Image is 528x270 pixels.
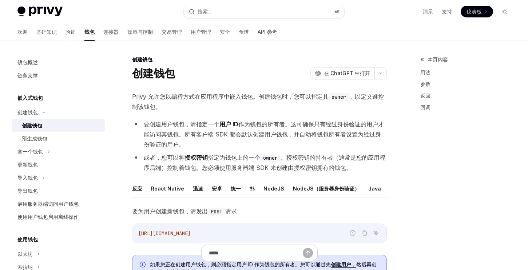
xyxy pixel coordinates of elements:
font: Java [368,185,381,192]
a: 预生成钱包 [12,132,105,145]
font: 返回 [420,93,430,99]
button: NodeJS（服务器身份验证） [293,180,360,197]
font: 在 ChatGPT 中打开 [324,70,370,76]
button: 发送消息 [303,248,313,258]
code: owner [260,154,281,162]
font: 验证 [65,29,76,35]
a: 使用用户钱包启用离线操作 [12,210,105,224]
font: 安全 [220,29,230,35]
a: 回调 [420,102,516,113]
font: 创建钱包 [22,122,42,128]
font: 作为钱包的所有者。这可确保只有经过身份验证的用户才能访问其钱包。所有客户端 SDK 都会默认创建用户钱包，并自动将钱包所有者设置为经过身份验证的用户。 [144,120,384,148]
button: 报告错误代码 [348,228,357,238]
a: 启用服务器端访问用户钱包 [12,197,105,210]
font: 统一 [231,185,241,192]
font: 基础知识 [36,29,57,35]
button: React Native [151,180,184,197]
font: 创建钱包 [132,67,175,80]
font: 预生成钱包 [22,135,47,142]
font: 导出钱包 [17,188,38,194]
font: 回调 [420,104,430,110]
a: 安全 [220,23,230,41]
font: 索拉纳 [17,264,33,270]
img: 灯光标志 [17,7,63,17]
button: 切换暗模式 [499,6,511,17]
font: 用户 ID [219,120,238,128]
font: 搜索... [198,8,211,15]
font: 拿一个钱包 [17,148,43,155]
font: 要为用户创建新钱包，请发出 [132,208,208,215]
button: 询问人工智能 [371,228,381,238]
font: 指定为钱包上的一个 [208,154,260,161]
button: 搜索...⌘K [184,5,344,18]
a: 更新钱包 [12,158,105,171]
font: 食谱 [239,29,249,35]
font: 参数 [420,81,430,87]
font: 链条支撑 [17,72,38,78]
button: 拿一个钱包 [12,145,105,158]
font: 政策与控制 [127,29,153,35]
a: 演示 [423,8,433,15]
button: 迅速 [193,180,203,197]
font: ⌘ [334,9,337,14]
a: 导出钱包 [12,184,105,197]
input: 提问... [209,245,303,261]
a: 返回 [420,90,516,102]
font: NodeJS（服务器身份验证） [293,185,360,192]
a: 用法 [420,67,516,78]
font: 反应 [132,185,142,192]
font: 创建钱包 [17,109,38,115]
font: 或者，您可以将 [144,154,184,161]
a: 钱包 [84,23,95,41]
font: 欢迎 [17,29,28,35]
font: 迅速 [193,185,203,192]
code: owner [329,93,349,101]
font: 导入钱包 [17,175,38,181]
button: 复制代码块中的内容 [360,228,369,238]
font: 交易管理 [162,29,182,35]
font: 用法 [420,69,430,75]
a: 政策与控制 [127,23,153,41]
a: 用户管理 [191,23,211,41]
button: NodeJS [263,180,284,197]
a: 仪表板 [461,6,493,17]
font: 创建钱包 [132,56,152,62]
button: 在 ChatGPT 中打开 [310,67,374,79]
font: 用户管理 [191,29,211,35]
font: 请求 [225,208,237,215]
a: 支持 [442,8,452,15]
font: 使用用户钱包启用离线操作 [17,214,79,220]
font: API 参考 [258,29,277,35]
font: 钱包 [84,29,95,35]
a: 钱包概述 [12,56,105,69]
font: 要创建用户钱包，请指定一个 [144,120,219,128]
font: React Native [151,185,184,192]
code: POST [208,208,225,216]
span: [URL][DOMAIN_NAME] [138,230,191,237]
button: 统一 [231,180,241,197]
font: 扑 [250,185,255,192]
font: 更新钱包 [17,161,38,168]
font: 授权密钥 [184,154,208,161]
a: 创建钱包 [12,119,105,132]
a: 欢迎 [17,23,28,41]
font: 本页内容 [428,56,448,62]
font: 启用服务器端访问用户钱包 [17,201,79,207]
a: 链条支撑 [12,69,105,82]
font: 安卓 [212,185,222,192]
button: 安卓 [212,180,222,197]
button: 扑 [250,180,255,197]
a: 连接器 [103,23,119,41]
font: 连接器 [103,29,119,35]
a: 基础知识 [36,23,57,41]
a: 参数 [420,78,516,90]
a: 验证 [65,23,76,41]
font: 钱包概述 [17,59,38,65]
font: 使用钱包 [17,236,38,242]
button: 以太坊 [12,247,105,261]
button: 导入钱包 [12,171,105,184]
a: API 参考 [258,23,277,41]
button: 反应 [132,180,142,197]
